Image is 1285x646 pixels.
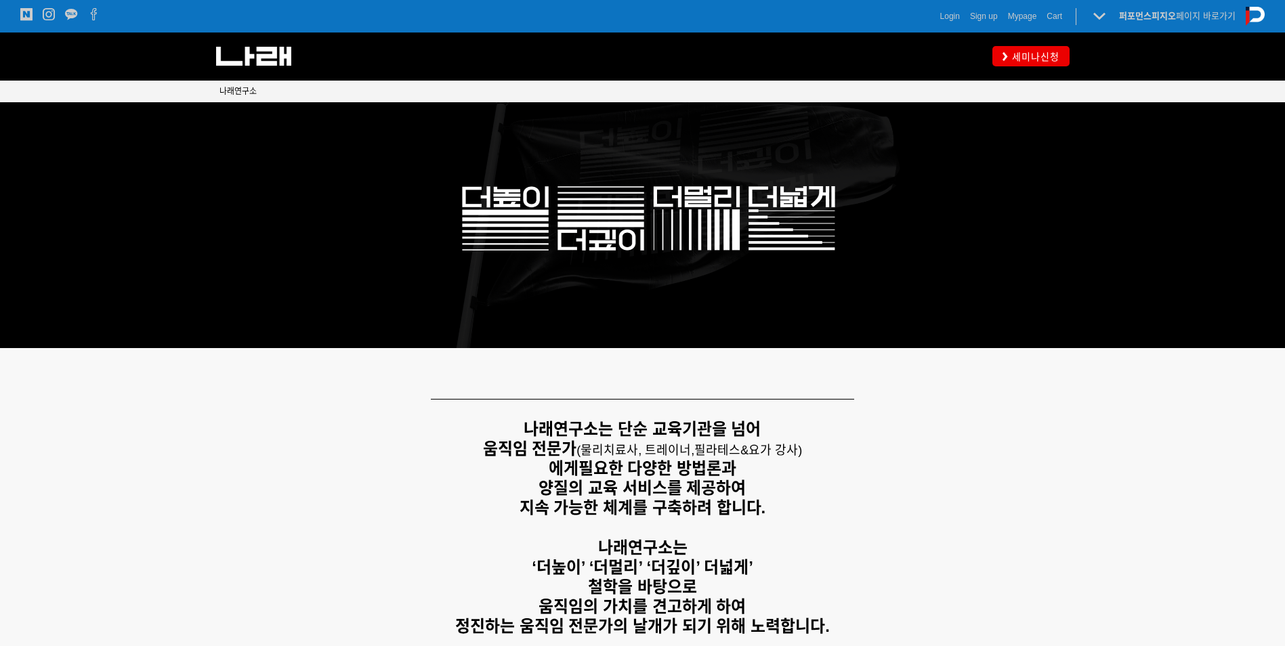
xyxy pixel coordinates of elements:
[219,85,257,98] a: 나래연구소
[455,617,830,635] strong: 정진하는 움직임 전문가의 날개가 되기 위해 노력합니다.
[598,538,688,557] strong: 나래연구소는
[520,498,765,517] strong: 지속 가능한 체계를 구축하려 합니다.
[1119,11,1236,21] a: 퍼포먼스피지오페이지 바로가기
[532,558,753,576] strong: ‘더높이’ ‘더멀리’ ‘더깊이’ 더넓게’
[578,459,736,477] strong: 필요한 다양한 방법론과
[1119,11,1176,21] strong: 퍼포먼스피지오
[483,439,577,458] strong: 움직임 전문가
[1047,9,1062,23] a: Cart
[219,87,257,96] span: 나래연구소
[539,479,746,497] strong: 양질의 교육 서비스를 제공하여
[940,9,960,23] a: Login
[992,46,1070,66] a: 세미나신청
[588,578,697,596] strong: 철학을 바탕으로
[970,9,998,23] a: Sign up
[1008,50,1059,64] span: 세미나신청
[549,459,578,477] strong: 에게
[1008,9,1037,23] a: Mypage
[581,444,694,457] span: 물리치료사, 트레이너,
[694,444,802,457] span: 필라테스&요가 강사)
[539,597,746,616] strong: 움직임의 가치를 견고하게 하여
[524,420,761,438] strong: 나래연구소는 단순 교육기관을 넘어
[576,444,694,457] span: (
